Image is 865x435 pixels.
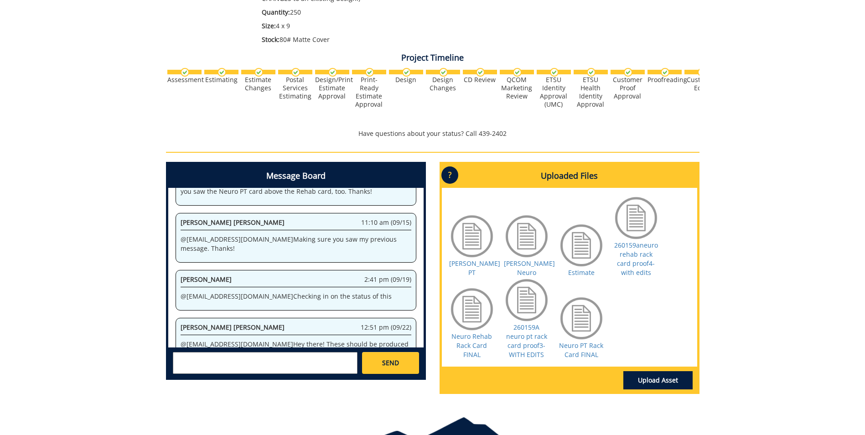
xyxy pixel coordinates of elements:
[449,259,500,277] a: [PERSON_NAME] PT
[241,76,275,92] div: Estimate Changes
[204,76,238,84] div: Estimating
[315,76,349,100] div: Design/Print Estimate Approval
[587,68,596,77] img: checkmark
[166,53,699,62] h4: Project Timeline
[218,68,226,77] img: checkmark
[506,323,547,359] a: 260159A neuro pt rack card proof3-WITH EDITS
[550,68,559,77] img: checkmark
[361,323,411,332] span: 12:51 pm (09/22)
[624,68,632,77] img: checkmark
[574,76,608,109] div: ETSU Health Identity Approval
[262,35,280,44] span: Stock:
[441,166,458,184] p: ?
[559,341,603,359] a: Neuro PT Rack Card FINAL
[278,76,312,100] div: Postal Services Estimating
[463,76,497,84] div: CD Review
[181,340,411,358] p: @ [EMAIL_ADDRESS][DOMAIN_NAME] Hey there! These should be produced and delivered. Have you receiv...
[328,68,337,77] img: checkmark
[181,218,285,227] span: [PERSON_NAME] [PERSON_NAME]
[362,352,419,374] a: SEND
[402,68,411,77] img: checkmark
[513,68,522,77] img: checkmark
[254,68,263,77] img: checkmark
[364,275,411,284] span: 2:41 pm (09/19)
[451,332,492,359] a: Neuro Rehab Rack Card FINAL
[698,68,706,77] img: checkmark
[352,76,386,109] div: Print-Ready Estimate Approval
[647,76,682,84] div: Proofreading
[262,21,276,30] span: Size:
[262,21,619,31] p: 4 x 9
[181,235,411,253] p: @ [EMAIL_ADDRESS][DOMAIN_NAME] Making sure you saw my previous message. Thanks!
[439,68,448,77] img: checkmark
[623,371,693,389] a: Upload Asset
[504,259,555,277] a: [PERSON_NAME] Neuro
[181,292,411,301] p: @ [EMAIL_ADDRESS][DOMAIN_NAME] Checking in on the status of this
[361,218,411,227] span: 11:10 am (09/15)
[614,241,658,277] a: 260159aneuro rehab rack card proof4-with edits
[426,76,460,92] div: Design Changes
[537,76,571,109] div: ETSU Identity Approval (UMC)
[181,68,189,77] img: checkmark
[181,323,285,331] span: [PERSON_NAME] [PERSON_NAME]
[167,76,202,84] div: Assessment
[173,352,357,374] textarea: messageToSend
[661,68,669,77] img: checkmark
[611,76,645,100] div: Customer Proof Approval
[181,275,232,284] span: [PERSON_NAME]
[262,8,619,17] p: 250
[684,76,719,92] div: Customer Edits
[168,164,424,188] h4: Message Board
[442,164,697,188] h4: Uploaded Files
[262,35,619,44] p: 80# Matte Cover
[262,8,290,16] span: Quantity:
[389,76,423,84] div: Design
[382,358,399,368] span: SEND
[365,68,374,77] img: checkmark
[568,268,595,277] a: Estimate
[291,68,300,77] img: checkmark
[476,68,485,77] img: checkmark
[500,76,534,100] div: QCOM Marketing Review
[166,129,699,138] p: Have questions about your status? Call 439-2402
